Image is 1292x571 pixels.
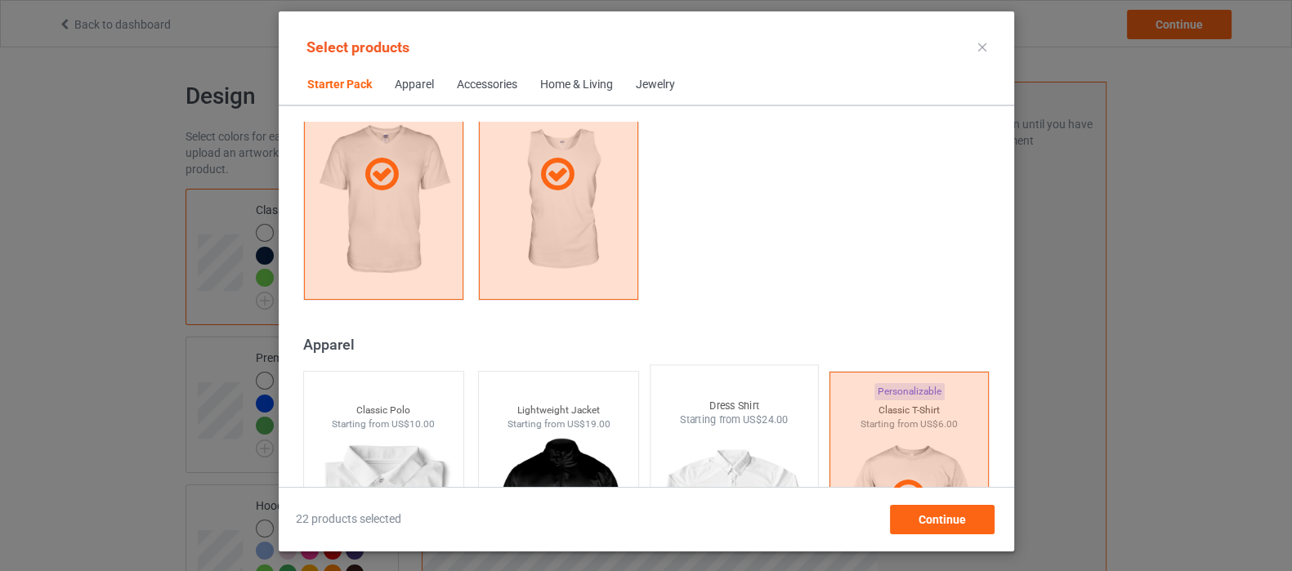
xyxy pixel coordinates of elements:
div: Starting from [650,413,817,427]
div: Apparel [395,77,434,93]
span: US$10.00 [391,418,435,430]
div: Classic Polo [303,404,463,417]
div: Apparel [302,335,996,354]
span: US$19.00 [566,418,610,430]
div: Jewelry [636,77,675,93]
div: Accessories [457,77,517,93]
span: 22 products selected [296,511,401,528]
div: Starting from [479,417,638,431]
div: Home & Living [540,77,613,93]
div: Continue [889,505,994,534]
span: Select products [306,38,409,56]
div: Dress Shirt [650,399,817,413]
span: Continue [918,513,965,526]
div: Lightweight Jacket [479,404,638,417]
span: US$24.00 [742,414,788,426]
span: Starter Pack [296,65,383,105]
div: Starting from [303,417,463,431]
